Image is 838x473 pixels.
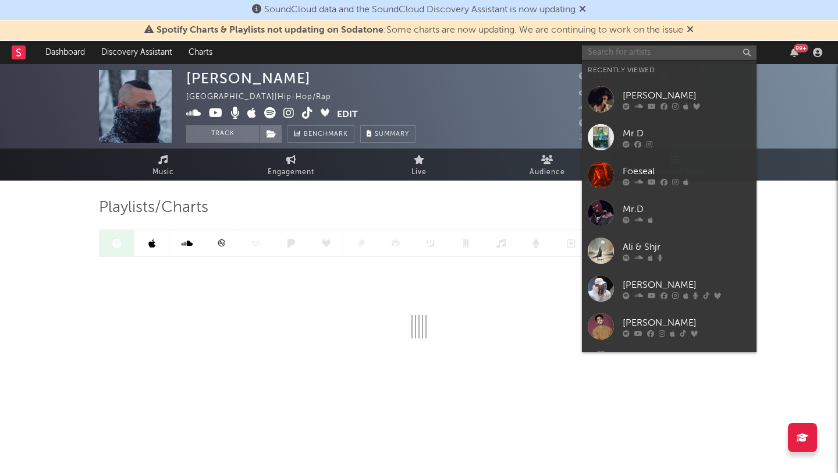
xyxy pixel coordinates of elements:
a: Audience [483,149,611,181]
span: Music [152,165,174,179]
div: 99 + [794,44,808,52]
a: [PERSON_NAME] [582,345,757,383]
a: Charts [180,41,221,64]
span: Spotify Charts & Playlists not updating on Sodatone [157,26,384,35]
a: Benchmark [287,125,354,143]
div: [PERSON_NAME] [623,89,751,103]
span: 25,590 [579,104,619,112]
span: Engagement [268,165,314,179]
span: Summary [375,131,409,137]
a: Live [355,149,483,181]
span: 389,260 [579,73,625,80]
a: Engagement [227,149,355,181]
button: 99+ [790,48,798,57]
button: Track [186,125,259,143]
button: Summary [360,125,416,143]
div: Mr.D [623,126,751,140]
span: : Some charts are now updating. We are continuing to work on the issue [157,26,683,35]
span: Jump Score: 57.5 [579,134,647,142]
span: 889,377 Monthly Listeners [579,120,695,128]
div: Ali & Shjr [623,240,751,254]
div: [GEOGRAPHIC_DATA] | Hip-Hop/Rap [186,90,345,104]
a: [PERSON_NAME] [582,80,757,118]
span: Live [411,165,427,179]
span: Dismiss [687,26,694,35]
div: Mr.D [623,202,751,216]
span: 14,400 [579,89,620,96]
span: Dismiss [579,5,586,15]
span: SoundCloud data and the SoundCloud Discovery Assistant is now updating [264,5,576,15]
input: Search for artists [582,45,757,60]
a: Music [99,149,227,181]
button: Edit [337,107,358,122]
a: [PERSON_NAME] [582,270,757,308]
div: Recently Viewed [588,63,751,77]
span: Playlists/Charts [99,201,208,215]
div: [PERSON_NAME] [186,70,311,87]
div: Foeseal [623,164,751,178]
div: [PERSON_NAME] [623,278,751,292]
span: Benchmark [304,128,348,142]
a: [PERSON_NAME] [582,308,757,345]
a: Mr.D [582,194,757,232]
a: Discovery Assistant [93,41,180,64]
a: Dashboard [37,41,93,64]
a: Ali & Shjr [582,232,757,270]
span: Audience [530,165,565,179]
div: [PERSON_NAME] [623,316,751,330]
a: Foeseal [582,156,757,194]
a: Mr.D [582,118,757,156]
